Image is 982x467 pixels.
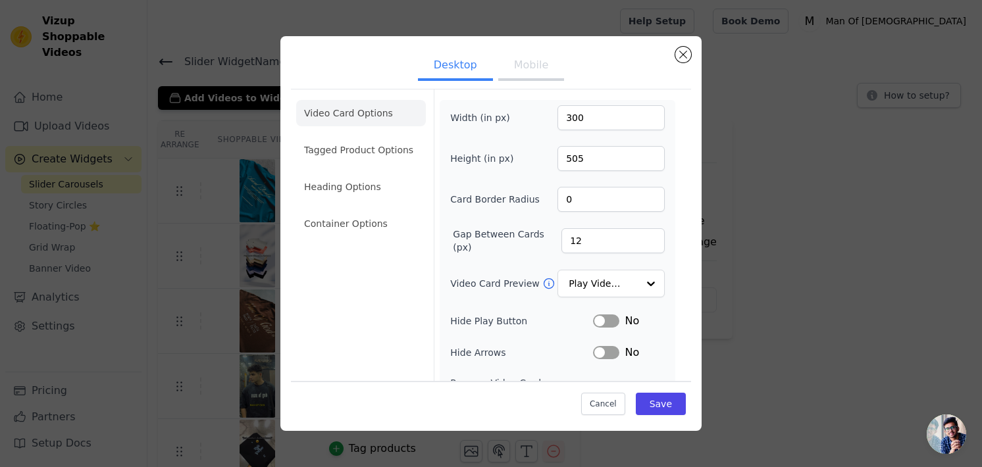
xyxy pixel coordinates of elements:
[636,393,686,415] button: Save
[625,345,639,360] span: No
[296,137,426,163] li: Tagged Product Options
[296,174,426,200] li: Heading Options
[296,100,426,126] li: Video Card Options
[927,414,966,454] a: Open chat
[450,152,522,165] label: Height (in px)
[450,111,522,124] label: Width (in px)
[450,346,593,359] label: Hide Arrows
[450,193,540,206] label: Card Border Radius
[450,376,580,403] label: Remove Video Card Shadow
[625,313,639,329] span: No
[418,52,493,81] button: Desktop
[450,277,542,290] label: Video Card Preview
[675,47,691,62] button: Close modal
[296,210,426,237] li: Container Options
[453,228,561,254] label: Gap Between Cards (px)
[450,314,593,328] label: Hide Play Button
[581,393,625,415] button: Cancel
[498,52,564,81] button: Mobile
